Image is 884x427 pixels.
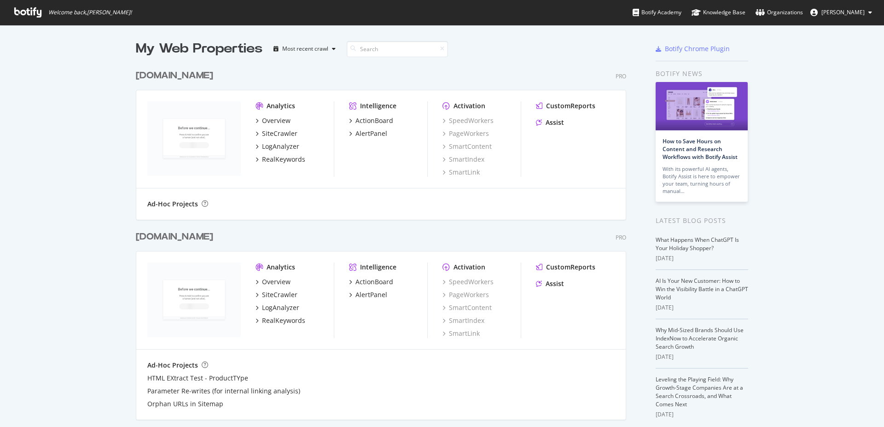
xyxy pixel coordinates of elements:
[442,329,480,338] a: SmartLink
[616,72,626,80] div: Pro
[656,216,748,226] div: Latest Blog Posts
[360,101,396,111] div: Intelligence
[147,374,248,383] a: HTML EXtract Test - ProductTYpe
[656,277,748,301] a: AI Is Your New Customer: How to Win the Visibility Battle in a ChatGPT World
[756,8,803,17] div: Organizations
[656,69,748,79] div: Botify news
[442,129,489,138] a: PageWorkers
[282,46,328,52] div: Most recent crawl
[546,263,595,272] div: CustomReports
[656,82,748,130] img: How to Save Hours on Content and Research Workflows with Botify Assist
[256,142,299,151] a: LogAnalyzer
[147,199,198,209] div: Ad-Hoc Projects
[454,263,485,272] div: Activation
[442,303,492,312] a: SmartContent
[136,69,213,82] div: [DOMAIN_NAME]
[536,101,595,111] a: CustomReports
[256,129,297,138] a: SiteCrawler
[442,168,480,177] a: SmartLink
[256,277,291,287] a: Overview
[442,155,484,164] a: SmartIndex
[147,361,198,370] div: Ad-Hoc Projects
[442,290,489,299] a: PageWorkers
[536,279,564,288] a: Assist
[349,277,393,287] a: ActionBoard
[656,410,748,419] div: [DATE]
[454,101,485,111] div: Activation
[48,9,132,16] span: Welcome back, [PERSON_NAME] !
[147,399,223,409] a: Orphan URLs in Sitemap
[803,5,879,20] button: [PERSON_NAME]
[267,263,295,272] div: Analytics
[262,116,291,125] div: Overview
[349,290,387,299] a: AlertPanel
[442,277,494,287] a: SpeedWorkers
[663,137,738,161] a: How to Save Hours on Content and Research Workflows with Botify Assist
[665,44,730,53] div: Botify Chrome Plugin
[136,230,213,244] div: [DOMAIN_NAME]
[256,316,305,325] a: RealKeywords
[360,263,396,272] div: Intelligence
[616,234,626,241] div: Pro
[262,155,305,164] div: RealKeywords
[262,142,299,151] div: LogAnalyzer
[633,8,681,17] div: Botify Academy
[262,316,305,325] div: RealKeywords
[136,40,262,58] div: My Web Properties
[442,316,484,325] a: SmartIndex
[536,118,564,127] a: Assist
[656,236,739,252] a: What Happens When ChatGPT Is Your Holiday Shopper?
[656,304,748,312] div: [DATE]
[262,277,291,287] div: Overview
[147,263,241,337] img: www.ralphlauren.co.uk
[821,8,865,16] span: Sarah Madden
[355,129,387,138] div: AlertPanel
[355,290,387,299] div: AlertPanel
[270,41,339,56] button: Most recent crawl
[442,142,492,151] a: SmartContent
[546,118,564,127] div: Assist
[656,375,743,408] a: Leveling the Playing Field: Why Growth-Stage Companies Are at a Search Crossroads, and What Comes...
[136,230,217,244] a: [DOMAIN_NAME]
[347,41,448,57] input: Search
[442,116,494,125] a: SpeedWorkers
[349,116,393,125] a: ActionBoard
[256,116,291,125] a: Overview
[546,101,595,111] div: CustomReports
[262,129,297,138] div: SiteCrawler
[349,129,387,138] a: AlertPanel
[267,101,295,111] div: Analytics
[262,303,299,312] div: LogAnalyzer
[656,44,730,53] a: Botify Chrome Plugin
[656,326,744,351] a: Why Mid-Sized Brands Should Use IndexNow to Accelerate Organic Search Growth
[663,165,741,195] div: With its powerful AI agents, Botify Assist is here to empower your team, turning hours of manual…
[256,155,305,164] a: RealKeywords
[692,8,745,17] div: Knowledge Base
[546,279,564,288] div: Assist
[656,254,748,263] div: [DATE]
[136,69,217,82] a: [DOMAIN_NAME]
[355,116,393,125] div: ActionBoard
[147,386,300,396] a: Parameter Re-writes (for internal linking analysis)
[256,303,299,312] a: LogAnalyzer
[355,277,393,287] div: ActionBoard
[536,263,595,272] a: CustomReports
[256,290,297,299] a: SiteCrawler
[656,353,748,361] div: [DATE]
[262,290,297,299] div: SiteCrawler
[147,101,241,176] img: www.ralphlauren.de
